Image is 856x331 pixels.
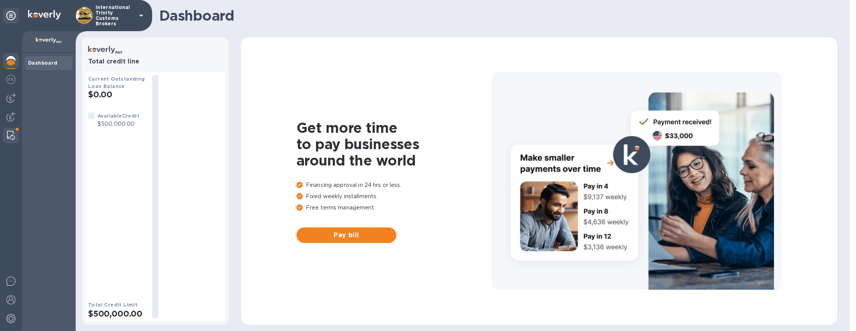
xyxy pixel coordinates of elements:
button: Pay bill [297,227,396,243]
b: Available Credit [98,113,139,119]
p: Financing approval in 24 hrs or less. [297,181,492,189]
p: International Trinity Customs Brokers [96,5,135,26]
p: $500,000.00 [98,120,139,128]
h2: $500,000.00 [88,309,146,319]
b: Total Credit Limit [88,302,137,308]
h3: Total credit line [88,58,222,65]
h1: Get more time to pay businesses around the world [297,120,492,169]
div: Unpin categories [3,8,19,23]
p: Fixed weekly installments. [297,192,492,201]
img: Logo [28,10,61,19]
h1: Dashboard [159,7,833,24]
h2: $0.00 [88,90,146,99]
b: Dashboard [28,60,58,66]
img: Foreign exchange [6,75,16,84]
p: Free terms management. [297,204,492,212]
span: Pay bill [303,231,390,240]
b: Current Outstanding Loan Balance [88,76,145,89]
